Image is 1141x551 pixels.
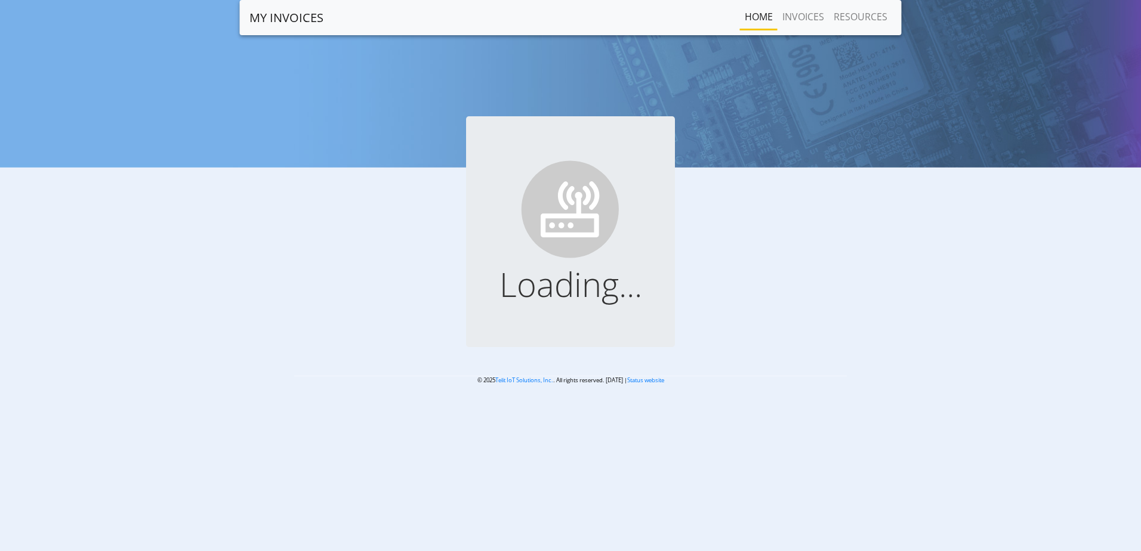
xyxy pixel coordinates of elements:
a: Status website [627,376,664,384]
a: RESOURCES [829,5,892,29]
p: © 2025 . All rights reserved. [DATE] | [294,376,847,385]
h1: Loading... [485,264,656,304]
a: INVOICES [778,5,829,29]
a: Telit IoT Solutions, Inc. [495,376,553,384]
img: ... [516,154,625,264]
a: Home [740,5,778,29]
a: MY INVOICES [249,6,323,30]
